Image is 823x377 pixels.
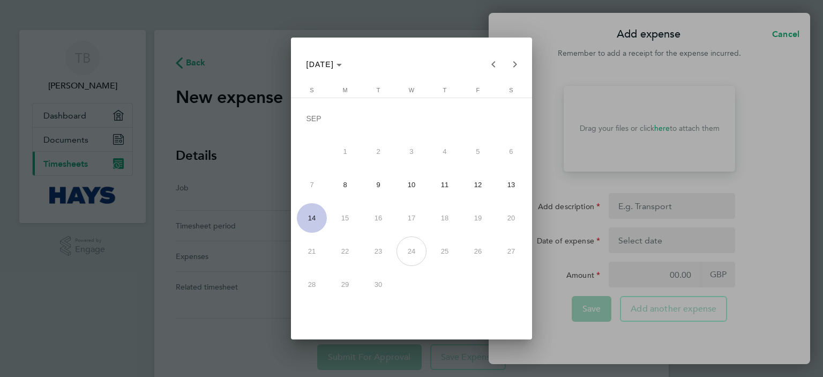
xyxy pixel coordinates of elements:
button: September 19, 2025 [461,202,495,235]
button: September 8, 2025 [328,168,362,202]
button: September 24, 2025 [395,235,428,268]
button: Choose month and year [302,55,347,74]
button: September 18, 2025 [428,202,461,235]
span: M [342,87,347,93]
span: 11 [430,170,460,200]
button: September 17, 2025 [395,202,428,235]
span: 24 [396,236,427,267]
button: September 25, 2025 [428,235,461,268]
button: September 27, 2025 [495,235,528,268]
button: September 12, 2025 [461,168,495,202]
button: September 28, 2025 [295,268,328,301]
button: Previous month [483,54,504,75]
button: September 7, 2025 [295,168,328,202]
button: September 30, 2025 [362,268,395,301]
span: T [377,87,380,93]
span: [DATE] [306,60,334,69]
span: 5 [463,137,493,167]
span: 4 [430,137,460,167]
span: 29 [330,270,360,300]
span: 23 [363,236,393,267]
button: September 11, 2025 [428,168,461,202]
span: 28 [297,270,327,300]
span: 13 [496,170,526,200]
span: 22 [330,236,360,267]
button: September 16, 2025 [362,202,395,235]
span: 3 [396,137,427,167]
span: 10 [396,170,427,200]
span: 30 [363,270,393,300]
button: September 1, 2025 [328,135,362,168]
button: September 9, 2025 [362,168,395,202]
button: September 26, 2025 [461,235,495,268]
span: 19 [463,203,493,233]
button: September 4, 2025 [428,135,461,168]
button: September 5, 2025 [461,135,495,168]
span: 8 [330,170,360,200]
button: September 29, 2025 [328,268,362,301]
span: 18 [430,203,460,233]
button: September 22, 2025 [328,235,362,268]
button: September 6, 2025 [495,135,528,168]
button: September 2, 2025 [362,135,395,168]
span: 16 [363,203,393,233]
span: 17 [396,203,427,233]
span: 1 [330,137,360,167]
button: September 13, 2025 [495,168,528,202]
td: SEP [295,102,528,135]
span: T [443,87,447,93]
span: 27 [496,236,526,267]
button: Next month [504,54,526,75]
span: 26 [463,236,493,267]
span: 7 [297,170,327,200]
span: 2 [363,137,393,167]
span: W [409,87,414,93]
button: September 3, 2025 [395,135,428,168]
button: September 10, 2025 [395,168,428,202]
span: 9 [363,170,393,200]
span: S [509,87,513,93]
span: S [310,87,313,93]
span: 6 [496,137,526,167]
span: 12 [463,170,493,200]
button: September 21, 2025 [295,235,328,268]
button: September 15, 2025 [328,202,362,235]
span: 15 [330,203,360,233]
button: September 20, 2025 [495,202,528,235]
span: 14 [297,203,327,233]
span: 25 [430,236,460,267]
button: September 23, 2025 [362,235,395,268]
span: 20 [496,203,526,233]
span: F [476,87,480,93]
span: 21 [297,236,327,267]
button: September 14, 2025 [295,202,328,235]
